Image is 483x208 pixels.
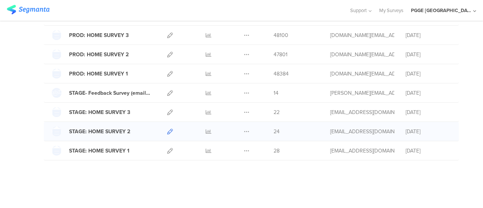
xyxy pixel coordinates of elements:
div: ganesalingam.vg@pg.com [330,70,394,78]
span: 22 [274,108,280,116]
div: PROD: HOME SURVEY 1 [69,70,128,78]
a: PROD: HOME SURVEY 2 [52,49,129,59]
a: STAGE- Feedback Survey (email + Homepage + footer) [52,88,151,98]
span: 48384 [274,70,289,78]
div: STAGE: HOME SURVEY 2 [69,128,130,136]
div: [DATE] [406,108,451,116]
div: STAGE- Feedback Survey (email + Homepage + footer) [69,89,151,97]
div: ganesalingam.vg@pg.com [330,31,394,39]
div: vharhun.ganesalingam@mindtree.com [330,147,394,155]
div: PROD: HOME SURVEY 2 [69,51,129,59]
span: 14 [274,89,278,97]
span: 24 [274,128,280,136]
span: 28 [274,147,280,155]
div: [DATE] [406,128,451,136]
img: segmanta logo [7,5,49,14]
span: 47801 [274,51,288,59]
div: [DATE] [406,31,451,39]
div: vharhun.ganesalingam@mindtree.com [330,128,394,136]
span: 48100 [274,31,288,39]
div: STAGE: HOME SURVEY 1 [69,147,129,155]
div: ramkumar.raman@mindtree.com [330,89,394,97]
a: STAGE: HOME SURVEY 3 [52,107,130,117]
div: [DATE] [406,89,451,97]
div: [DATE] [406,147,451,155]
a: STAGE: HOME SURVEY 2 [52,126,130,136]
div: [DATE] [406,70,451,78]
a: STAGE: HOME SURVEY 1 [52,146,129,156]
div: PGGE [GEOGRAPHIC_DATA] [411,7,471,14]
a: PROD: HOME SURVEY 3 [52,30,129,40]
a: PROD: HOME SURVEY 1 [52,69,128,79]
div: STAGE: HOME SURVEY 3 [69,108,130,116]
div: PROD: HOME SURVEY 3 [69,31,129,39]
div: ganesalingam.vg@pg.com [330,51,394,59]
div: vharhun.ganesalingam@mindtree.com [330,108,394,116]
span: Support [350,7,367,14]
div: [DATE] [406,51,451,59]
